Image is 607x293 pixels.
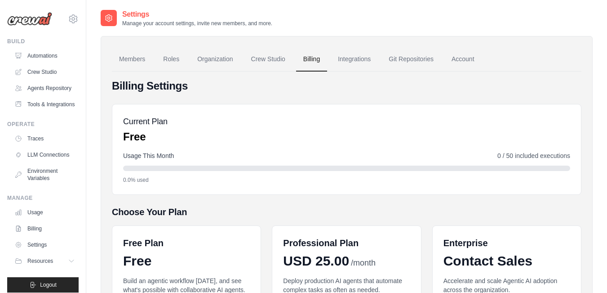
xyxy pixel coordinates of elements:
a: Account [444,47,482,72]
span: Resources [27,257,53,265]
h5: Choose Your Plan [112,206,581,218]
a: Automations [11,49,79,63]
div: Build [7,38,79,45]
a: Agents Repository [11,81,79,95]
a: Crew Studio [11,65,79,79]
span: 0.0% used [123,176,149,184]
a: Usage [11,205,79,220]
p: Manage your account settings, invite new members, and more. [122,20,272,27]
h2: Settings [122,9,272,20]
span: Usage This Month [123,151,174,160]
span: USD 25.00 [283,253,349,269]
img: Logo [7,12,52,26]
a: Roles [156,47,186,72]
h6: Professional Plan [283,237,359,249]
a: Tools & Integrations [11,97,79,112]
h5: Current Plan [123,115,168,128]
a: LLM Connections [11,148,79,162]
div: Free [123,253,250,269]
a: Integrations [331,47,378,72]
div: Contact Sales [443,253,570,269]
a: Crew Studio [244,47,292,72]
h4: Billing Settings [112,79,581,93]
a: Settings [11,238,79,252]
a: Members [112,47,152,72]
a: Billing [296,47,327,72]
span: 0 / 50 included executions [497,151,570,160]
span: Logout [40,281,57,288]
a: Organization [190,47,240,72]
p: Free [123,130,168,144]
div: Manage [7,194,79,202]
a: Git Repositories [381,47,441,72]
a: Environment Variables [11,164,79,185]
h6: Free Plan [123,237,164,249]
div: Operate [7,121,79,128]
button: Resources [11,254,79,268]
h6: Enterprise [443,237,570,249]
button: Logout [7,277,79,293]
a: Billing [11,221,79,236]
a: Traces [11,131,79,146]
span: /month [351,257,376,269]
